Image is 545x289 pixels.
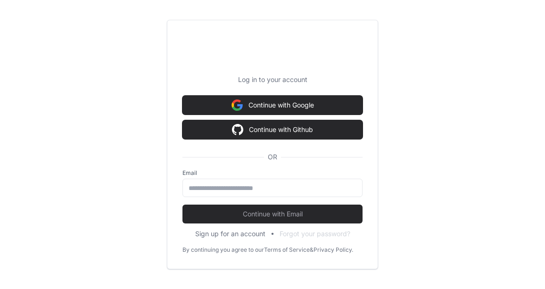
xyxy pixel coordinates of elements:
button: Sign up for an account [195,229,265,239]
button: Continue with Email [182,205,363,223]
a: Terms of Service [264,246,310,254]
p: Log in to your account [182,75,363,84]
img: Sign in with google [232,120,243,139]
img: Sign in with google [231,96,243,115]
label: Email [182,169,363,177]
button: Forgot your password? [280,229,350,239]
span: Continue with Email [182,209,363,219]
button: Continue with Google [182,96,363,115]
a: Privacy Policy. [314,246,353,254]
button: Continue with Github [182,120,363,139]
div: & [310,246,314,254]
span: OR [264,152,281,162]
div: By continuing you agree to our [182,246,264,254]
